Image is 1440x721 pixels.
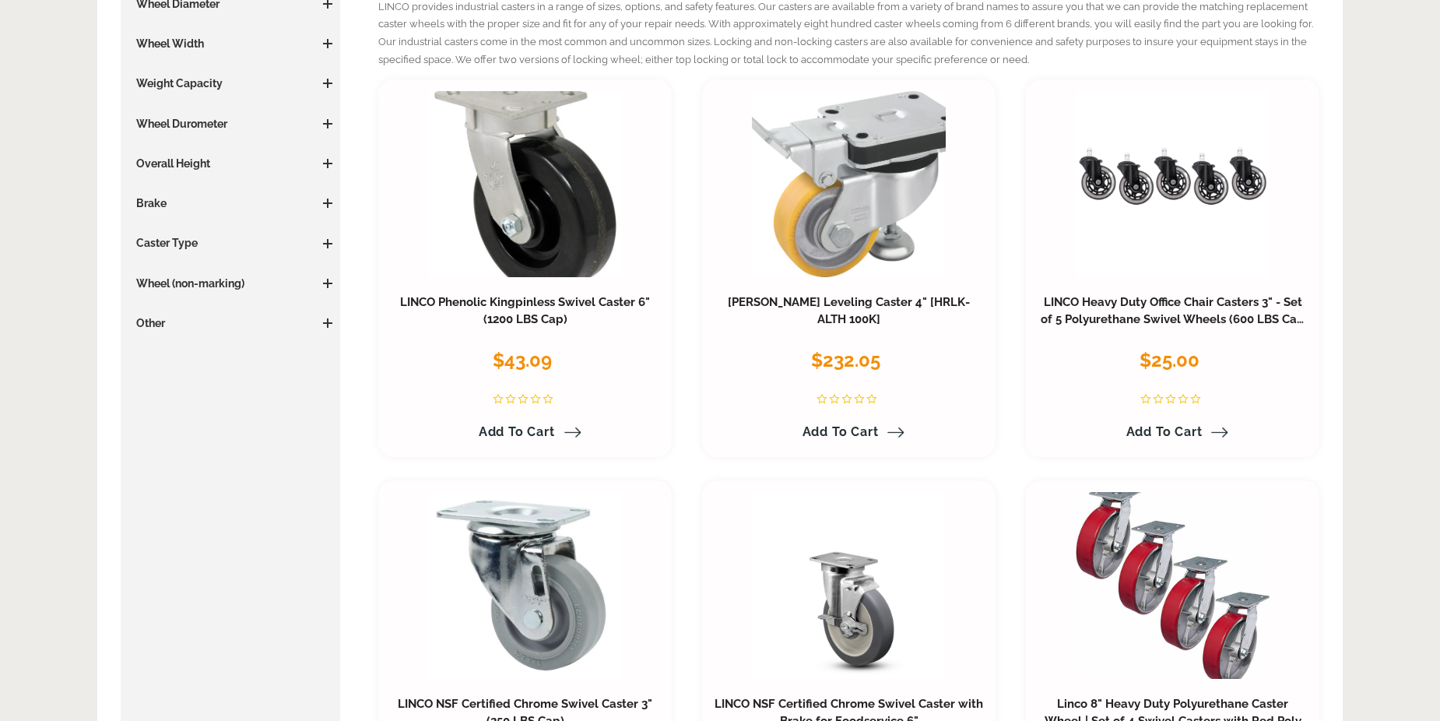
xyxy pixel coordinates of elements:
a: Add to Cart [793,419,905,445]
span: Compare [752,91,812,108]
a: Add to Cart [1117,419,1229,445]
span: Add to Cart [479,424,555,439]
span: $232.05 [811,349,880,371]
h3: Other [128,315,332,331]
span: Compare [428,91,488,108]
h3: Brake [128,195,332,211]
span: $25.00 [1140,349,1199,371]
h3: Overall Height [128,156,332,171]
span: Add to Cart [1126,424,1203,439]
span: Compare [1076,492,1136,509]
a: [PERSON_NAME] Leveling Caster 4" [HRLK-ALTH 100K] [728,295,970,326]
a: LINCO Heavy Duty Office Chair Casters 3" - Set of 5 Polyurethane Swivel Wheels (600 LBS Cap Combi... [1041,295,1305,343]
h3: Wheel Durometer [128,116,332,132]
h3: Weight Capacity [128,76,332,91]
h3: Wheel (non-marking) [128,276,332,291]
span: Compare [752,492,812,509]
span: Add to Cart [803,424,879,439]
span: $43.09 [493,349,552,371]
a: Add to Cart [469,419,581,445]
span: Compare [428,492,488,509]
h3: Caster Type [128,235,332,251]
span: Compare [1076,91,1136,108]
a: LINCO Phenolic Kingpinless Swivel Caster 6" (1200 LBS Cap) [400,295,650,326]
h3: Wheel Width [128,36,332,51]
